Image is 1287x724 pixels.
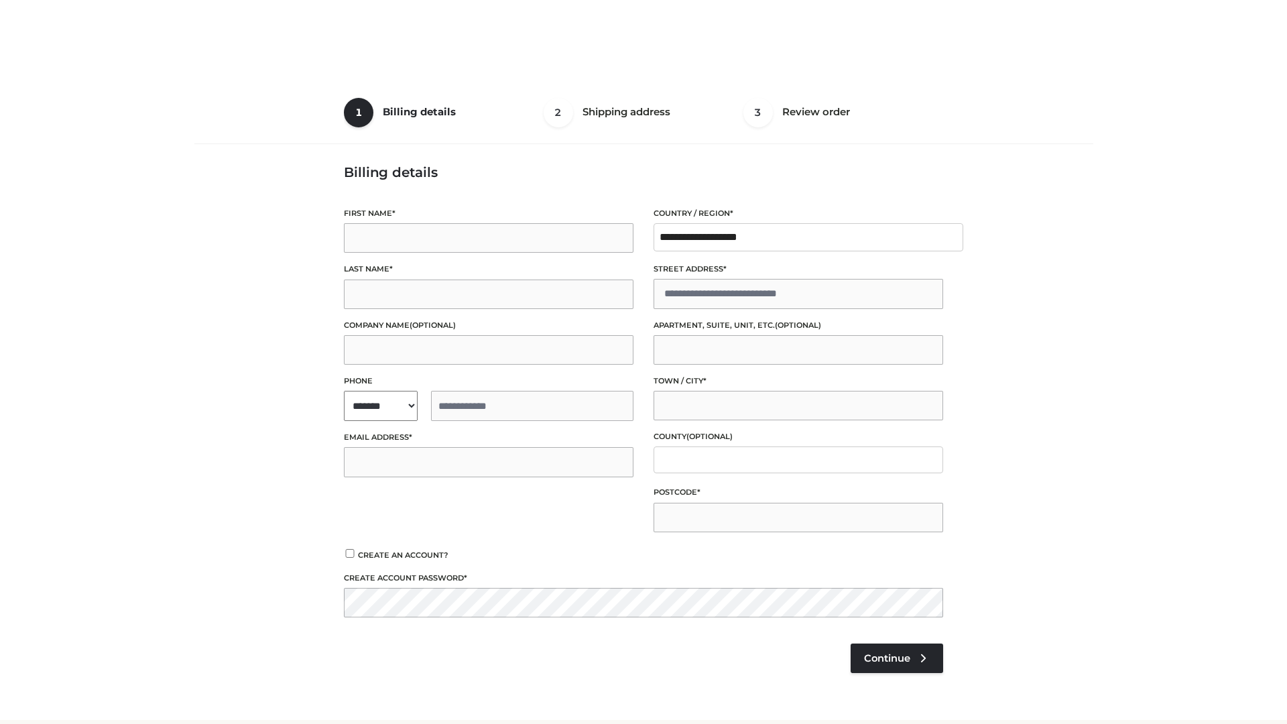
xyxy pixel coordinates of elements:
h3: Billing details [344,164,943,180]
span: Continue [864,652,910,664]
label: Email address [344,431,633,444]
label: Company name [344,319,633,332]
label: First name [344,207,633,220]
span: (optional) [410,320,456,330]
label: Postcode [654,486,943,499]
span: Billing details [383,105,456,118]
label: Town / City [654,375,943,387]
label: Street address [654,263,943,276]
label: Country / Region [654,207,943,220]
span: (optional) [686,432,733,441]
span: 1 [344,98,373,127]
span: Shipping address [583,105,670,118]
label: Apartment, suite, unit, etc. [654,319,943,332]
label: Last name [344,263,633,276]
label: Phone [344,375,633,387]
input: Create an account? [344,549,356,558]
span: Create an account? [358,550,448,560]
a: Continue [851,644,943,673]
span: 2 [544,98,573,127]
label: County [654,430,943,443]
label: Create account password [344,572,943,585]
span: (optional) [775,320,821,330]
span: Review order [782,105,850,118]
span: 3 [743,98,773,127]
